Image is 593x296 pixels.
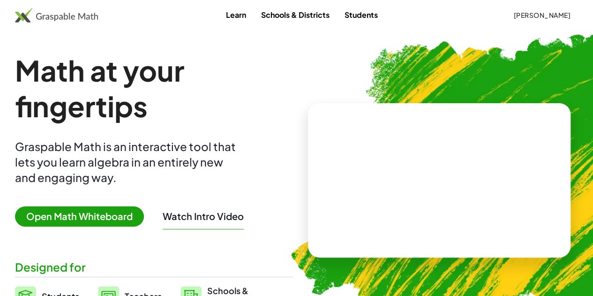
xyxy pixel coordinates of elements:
a: Open Math Whiteboard [15,212,151,222]
button: Watch Intro Video [163,210,244,222]
video: What is this? This is dynamic math notation. Dynamic math notation plays a central role in how Gr... [369,145,510,215]
a: Learn [218,6,254,23]
button: [PERSON_NAME] [506,7,578,23]
span: Open Math Whiteboard [15,206,144,227]
span: [PERSON_NAME] [513,11,570,19]
h1: Math at your fingertips [15,53,293,124]
a: Schools & Districts [254,6,337,23]
div: Graspable Math is an interactive tool that lets you learn algebra in an entirely new and engaging... [15,139,240,185]
div: Designed for [15,259,293,275]
a: Students [337,6,385,23]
